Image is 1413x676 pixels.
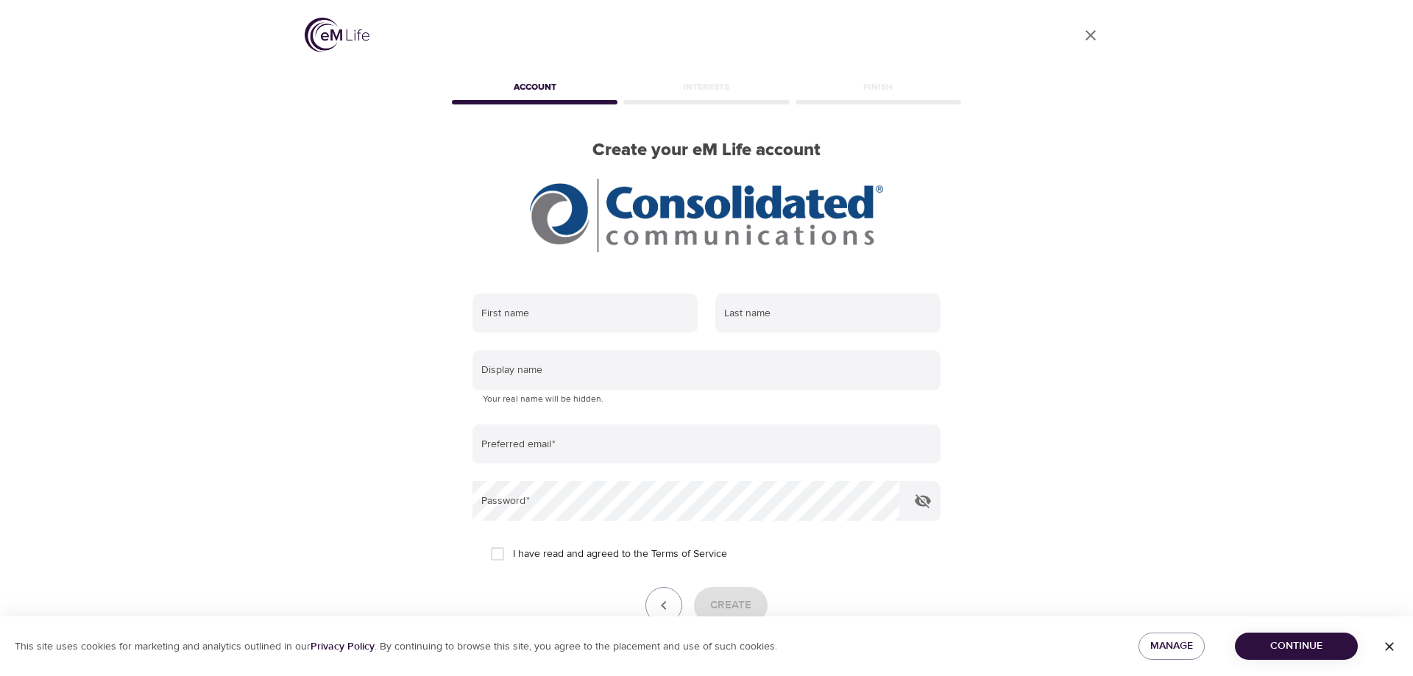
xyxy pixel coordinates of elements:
[1138,633,1205,660] button: Manage
[305,18,369,52] img: logo
[483,392,930,407] p: Your real name will be hidden.
[651,547,727,562] a: Terms of Service
[1150,637,1193,655] span: Manage
[513,547,727,562] span: I have read and agreed to the
[530,179,883,252] img: CCI%20logo_rgb_hr.jpg
[311,640,375,653] a: Privacy Policy
[449,140,964,161] h2: Create your eM Life account
[1235,633,1358,660] button: Continue
[1073,18,1108,53] a: close
[1247,637,1346,655] span: Continue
